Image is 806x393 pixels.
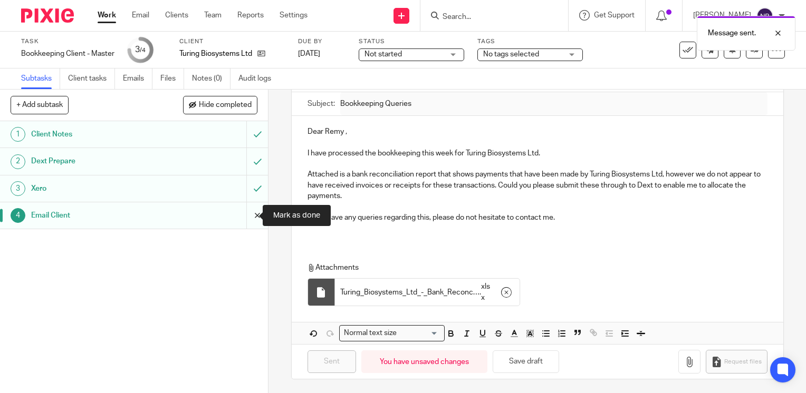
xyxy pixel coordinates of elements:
a: Emails [123,68,152,89]
small: /4 [140,47,146,53]
div: 4 [11,208,25,223]
input: Search for option [400,328,438,339]
a: Subtasks [21,68,60,89]
a: Settings [280,10,308,21]
span: xlsx [481,281,493,303]
a: Notes (0) [192,68,231,89]
input: Sent [308,350,356,373]
div: . [335,279,520,306]
p: I have processed the bookkeeping this week for Turing Biosystems Ltd. [308,148,767,159]
p: Dear Remy , [308,126,767,137]
span: Turing_Biosystems_Ltd_-_Bank_Reconciliation - [DATE] [340,287,479,298]
p: If you have any queries regarding this, please do not hesitate to contact me. [308,212,767,223]
a: Files [160,68,184,89]
span: No tags selected [483,51,539,58]
a: Audit logs [238,68,279,89]
button: Request files [706,350,767,374]
div: 2 [11,154,25,169]
span: Hide completed [199,101,252,110]
span: Request files [724,358,762,366]
a: Client tasks [68,68,115,89]
label: Due by [298,37,346,46]
label: Subject: [308,99,335,109]
a: Email [132,10,149,21]
div: 3 [11,181,25,196]
div: Bookkeeping Client - Master [21,48,114,59]
img: svg%3E [756,7,773,24]
span: Normal text size [342,328,399,339]
h1: Email Client [31,208,168,223]
div: Search for option [339,325,445,341]
h1: Client Notes [31,126,168,142]
span: Not started [364,51,402,58]
a: Reports [237,10,264,21]
a: Team [204,10,222,21]
label: Task [21,37,114,46]
span: [DATE] [298,50,320,57]
p: Turing Biosystems Ltd [179,48,252,59]
div: 1 [11,127,25,142]
p: Attached is a bank reconciliation report that shows payments that have been made by Turing Biosys... [308,169,767,201]
button: + Add subtask [11,96,69,114]
button: Save draft [493,350,559,373]
div: You have unsaved changes [361,350,487,373]
a: Work [98,10,116,21]
h1: Xero [31,181,168,196]
h1: Dext Prepare [31,153,168,169]
div: 3 [135,44,146,56]
p: Attachments [308,262,758,273]
button: Hide completed [183,96,257,114]
p: Message sent. [708,28,756,38]
label: Client [179,37,285,46]
img: Pixie [21,8,74,23]
a: Clients [165,10,188,21]
label: Status [359,37,464,46]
